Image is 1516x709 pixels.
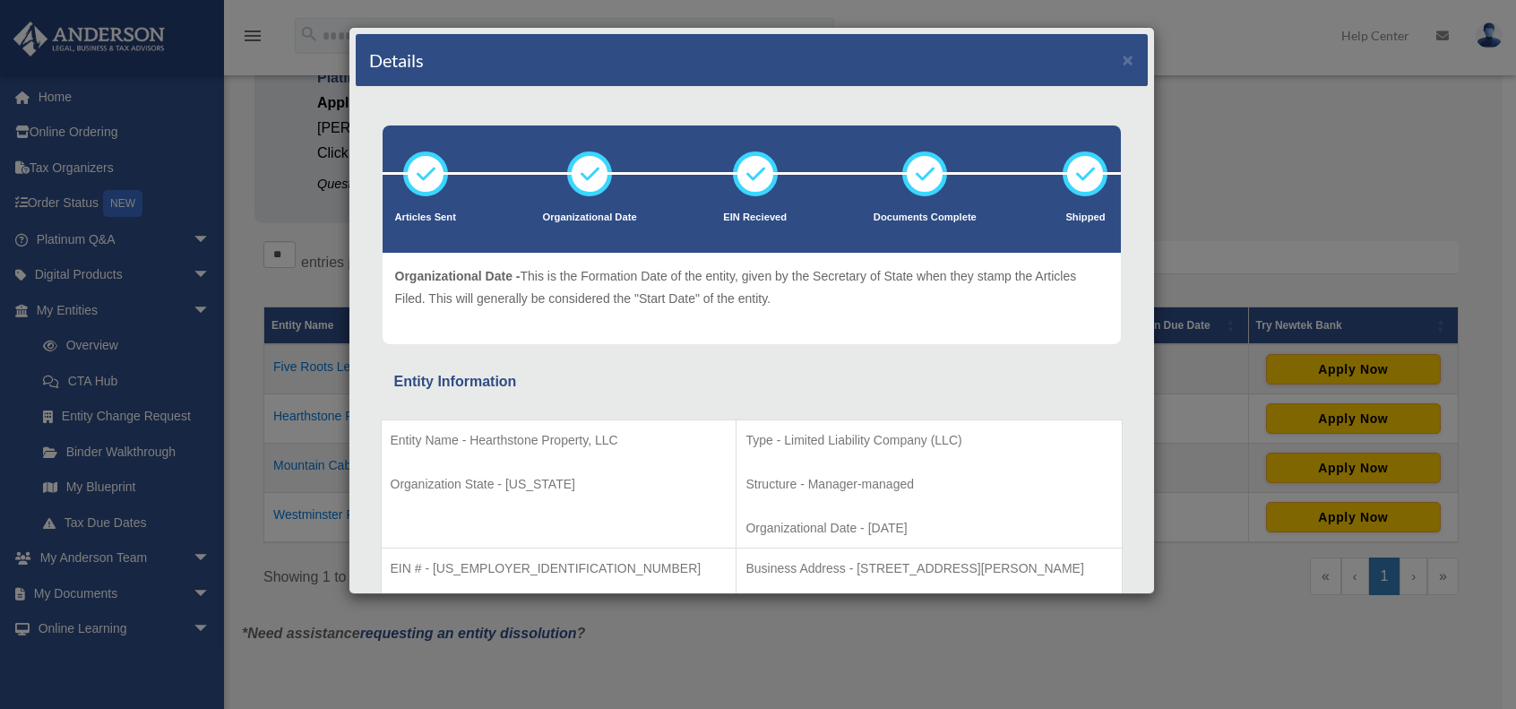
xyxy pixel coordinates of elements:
span: Organizational Date - [395,269,521,283]
div: Entity Information [394,369,1109,394]
p: This is the Formation Date of the entity, given by the Secretary of State when they stamp the Art... [395,265,1108,309]
p: Business Address - [STREET_ADDRESS][PERSON_NAME] [745,558,1112,580]
h4: Details [369,48,424,73]
p: Organizational Date - [DATE] [745,517,1112,540]
p: Articles Sent [395,209,456,227]
p: Shipped [1063,209,1107,227]
p: Structure - Manager-managed [745,473,1112,496]
p: Type - Limited Liability Company (LLC) [745,429,1112,452]
p: Entity Name - Hearthstone Property, LLC [391,429,728,452]
p: Organization State - [US_STATE] [391,473,728,496]
p: Documents Complete [874,209,977,227]
p: Organizational Date [543,209,637,227]
p: EIN # - [US_EMPLOYER_IDENTIFICATION_NUMBER] [391,558,728,580]
p: EIN Recieved [723,209,787,227]
button: × [1123,50,1134,69]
